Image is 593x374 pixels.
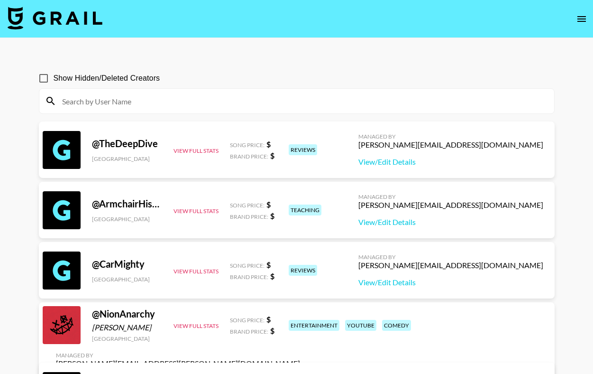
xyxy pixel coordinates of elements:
strong: $ [270,326,274,335]
img: Grail Talent [8,7,102,29]
button: View Full Stats [173,207,219,215]
span: Song Price: [230,262,265,269]
span: Brand Price: [230,153,268,160]
div: @ NionAnarchy [92,308,162,320]
input: Search by User Name [56,93,548,109]
div: entertainment [289,320,339,331]
button: View Full Stats [173,322,219,329]
div: Managed By [358,133,543,140]
a: View/Edit Details [358,217,543,227]
div: [PERSON_NAME][EMAIL_ADDRESS][DOMAIN_NAME] [358,261,543,270]
strong: $ [266,200,271,209]
button: View Full Stats [173,268,219,275]
span: Song Price: [230,141,265,149]
a: View/Edit Details [358,157,543,167]
div: @ ArmchairHistorian [92,198,162,210]
strong: $ [270,211,274,220]
div: reviews [289,144,317,155]
span: Song Price: [230,202,265,209]
span: Brand Price: [230,273,268,280]
div: Managed By [56,352,300,359]
div: [GEOGRAPHIC_DATA] [92,155,162,162]
strong: $ [270,271,274,280]
span: Song Price: [230,317,265,324]
div: comedy [382,320,411,331]
strong: $ [266,260,271,269]
div: [PERSON_NAME][EMAIL_ADDRESS][PERSON_NAME][DOMAIN_NAME] [56,359,300,368]
div: [PERSON_NAME][EMAIL_ADDRESS][DOMAIN_NAME] [358,140,543,150]
div: [PERSON_NAME] [92,323,162,332]
div: @ TheDeepDive [92,138,162,150]
div: teaching [289,205,321,215]
div: @ CarMighty [92,258,162,270]
strong: $ [270,151,274,160]
button: open drawer [572,9,591,28]
div: reviews [289,265,317,276]
div: Managed By [358,253,543,261]
a: View/Edit Details [358,278,543,287]
span: Brand Price: [230,328,268,335]
div: [GEOGRAPHIC_DATA] [92,215,162,223]
div: youtube [345,320,376,331]
span: Brand Price: [230,213,268,220]
div: Managed By [358,193,543,200]
div: [PERSON_NAME][EMAIL_ADDRESS][DOMAIN_NAME] [358,200,543,210]
strong: $ [266,315,271,324]
div: [GEOGRAPHIC_DATA] [92,335,162,342]
span: Show Hidden/Deleted Creators [54,73,160,84]
strong: $ [266,140,271,149]
div: [GEOGRAPHIC_DATA] [92,276,162,283]
button: View Full Stats [173,147,219,154]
